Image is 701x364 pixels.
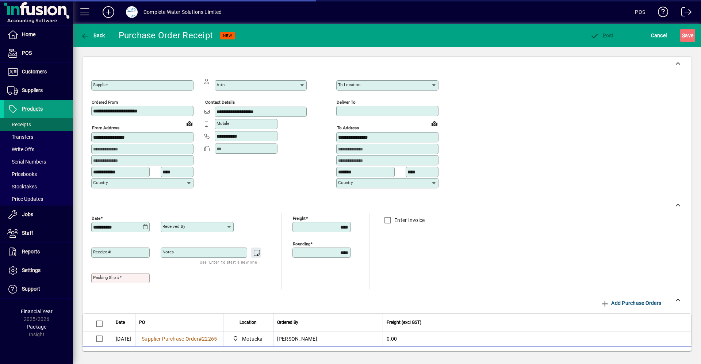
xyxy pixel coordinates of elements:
[143,6,222,18] div: Complete Water Solutions Limited
[4,156,73,168] a: Serial Numbers
[22,50,32,56] span: POS
[199,336,202,342] span: #
[601,297,661,309] span: Add Purchase Orders
[487,350,528,363] button: Receive All
[590,32,614,38] span: ost
[93,275,119,280] mat-label: Packing Slip #
[7,146,34,152] span: Write Offs
[387,318,421,326] span: Freight (excl GST)
[79,29,107,42] button: Back
[223,33,232,38] span: NEW
[240,318,257,326] span: Location
[22,211,33,217] span: Jobs
[139,318,145,326] span: PO
[293,215,306,221] mat-label: Freight
[162,224,185,229] mat-label: Received by
[393,217,425,224] label: Enter Invoice
[4,206,73,224] a: Jobs
[635,6,645,18] div: POS
[139,318,219,326] div: PO
[277,318,379,326] div: Ordered By
[4,193,73,205] a: Price Updates
[4,26,73,44] a: Home
[638,350,675,363] button: Product
[652,1,669,25] a: Knowledge Base
[4,118,73,131] a: Receipts
[429,118,440,129] a: View on map
[119,30,213,41] div: Purchase Order Receipt
[4,280,73,298] a: Support
[217,121,229,126] mat-label: Mobile
[676,1,692,25] a: Logout
[112,332,135,346] td: [DATE]
[22,106,43,112] span: Products
[383,332,692,346] td: 0.00
[4,180,73,193] a: Stocktakes
[7,159,46,165] span: Serial Numbers
[4,63,73,81] a: Customers
[22,69,47,74] span: Customers
[97,5,120,19] button: Add
[293,241,310,246] mat-label: Rounding
[4,243,73,261] a: Reports
[162,249,174,254] mat-label: Notes
[277,318,298,326] span: Ordered By
[680,29,695,42] button: Save
[338,180,353,185] mat-label: Country
[598,296,664,310] button: Add Purchase Orders
[7,134,33,140] span: Transfers
[22,286,40,292] span: Support
[4,44,73,62] a: POS
[217,82,225,87] mat-label: Attn
[651,30,667,41] span: Cancel
[490,350,525,362] span: Receive All
[73,29,113,42] app-page-header-button: Back
[682,30,693,41] span: ave
[337,100,356,105] mat-label: Deliver To
[7,171,37,177] span: Pricebooks
[93,180,108,185] mat-label: Country
[4,81,73,100] a: Suppliers
[92,215,100,221] mat-label: Date
[81,32,105,38] span: Back
[120,5,143,19] button: Profile
[273,332,383,346] td: [PERSON_NAME]
[4,131,73,143] a: Transfers
[200,258,257,266] mat-hint: Use 'Enter' to start a new line
[93,82,108,87] mat-label: Supplier
[184,118,195,129] a: View on map
[92,100,118,105] mat-label: Ordered from
[22,87,43,93] span: Suppliers
[22,31,35,37] span: Home
[7,184,37,189] span: Stocktakes
[22,249,40,254] span: Reports
[4,224,73,242] a: Staff
[682,32,685,38] span: S
[4,143,73,156] a: Write Offs
[7,122,31,127] span: Receipts
[142,336,199,342] span: Supplier Purchase Order
[202,336,217,342] span: 22265
[21,309,53,314] span: Financial Year
[4,168,73,180] a: Pricebooks
[27,324,46,330] span: Package
[387,318,682,326] div: Freight (excl GST)
[642,350,671,362] span: Product
[116,318,125,326] span: Date
[649,29,669,42] button: Cancel
[116,318,131,326] div: Date
[93,249,111,254] mat-label: Receipt #
[588,29,616,42] button: Post
[4,261,73,280] a: Settings
[338,82,360,87] mat-label: To location
[7,196,43,202] span: Price Updates
[603,32,606,38] span: P
[242,335,263,342] span: Motueka
[22,230,33,236] span: Staff
[231,334,265,343] span: Motueka
[139,335,219,343] a: Supplier Purchase Order#22265
[22,267,41,273] span: Settings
